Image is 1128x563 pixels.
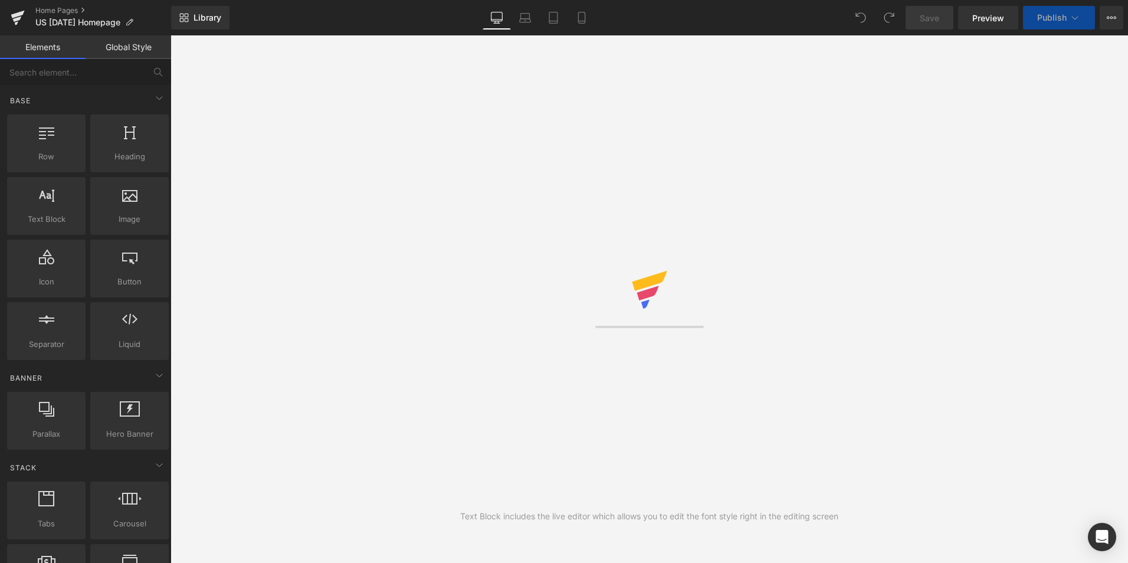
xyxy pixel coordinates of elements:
span: Row [11,150,82,163]
a: Preview [958,6,1018,30]
span: Preview [972,12,1004,24]
span: Heading [94,150,165,163]
a: Mobile [568,6,596,30]
a: Laptop [511,6,539,30]
button: Undo [849,6,873,30]
span: Parallax [11,428,82,440]
span: Hero Banner [94,428,165,440]
span: Icon [11,276,82,288]
a: Global Style [86,35,171,59]
span: Library [194,12,221,23]
div: Open Intercom Messenger [1088,523,1116,551]
span: Liquid [94,338,165,351]
span: Base [9,95,32,106]
span: Save [920,12,939,24]
button: Redo [877,6,901,30]
span: Separator [11,338,82,351]
span: Button [94,276,165,288]
button: More [1100,6,1123,30]
span: Banner [9,372,44,384]
span: Publish [1037,13,1067,22]
span: Carousel [94,518,165,530]
span: Text Block [11,213,82,225]
span: US [DATE] Homepage [35,18,120,27]
a: Home Pages [35,6,171,15]
a: New Library [171,6,229,30]
a: Tablet [539,6,568,30]
div: Text Block includes the live editor which allows you to edit the font style right in the editing ... [460,510,838,523]
button: Publish [1023,6,1095,30]
a: Desktop [483,6,511,30]
span: Stack [9,462,38,473]
span: Image [94,213,165,225]
span: Tabs [11,518,82,530]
